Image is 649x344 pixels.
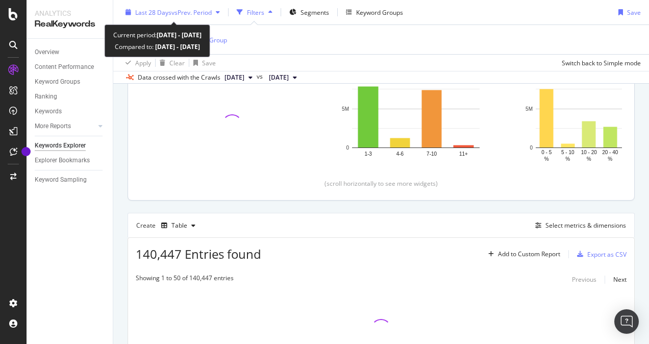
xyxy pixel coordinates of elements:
button: Switch back to Simple mode [558,55,641,71]
b: [DATE] - [DATE] [157,31,202,39]
text: 11+ [459,151,468,157]
span: vs [257,72,265,81]
text: 7-10 [427,151,437,157]
div: Filters [247,8,264,16]
div: Keywords Explorer [35,140,86,151]
button: Select metrics & dimensions [531,219,626,232]
div: Open Intercom Messenger [614,309,639,334]
button: Last 28 DaysvsPrev. Period [121,4,224,20]
button: [DATE] [265,71,301,84]
a: Keyword Groups [35,77,106,87]
a: Keywords Explorer [35,140,106,151]
button: Table [157,217,199,234]
text: 20 - 40 [602,150,618,155]
a: Keywords [35,106,106,117]
span: Segments [301,8,329,16]
div: Compared to: [115,41,200,53]
text: 10 - 20 [581,150,597,155]
div: Create [136,217,199,234]
div: Next [613,275,627,284]
div: Add to Custom Report [498,251,560,257]
span: 2025 Sep. 13th [269,73,289,82]
a: Content Performance [35,62,106,72]
text: 4-6 [396,151,404,157]
a: More Reports [35,121,95,132]
text: 5M [526,106,533,112]
div: Content Performance [35,62,94,72]
span: 2025 Oct. 11th [224,73,244,82]
a: Keyword Sampling [35,175,106,185]
button: Clear [156,55,185,71]
div: Export as CSV [587,250,627,259]
text: 1-3 [364,151,372,157]
div: Tooltip anchor [21,147,31,156]
text: 0 [530,145,533,151]
div: Apply [135,58,151,67]
div: Save [202,58,216,67]
a: Ranking [35,91,106,102]
text: % [565,156,570,162]
div: Previous [572,275,596,284]
text: 5 - 10 [561,150,575,155]
div: Clear [169,58,185,67]
div: Table [171,223,187,229]
button: Add to Custom Report [484,246,560,262]
span: 140,447 Entries found [136,245,261,262]
text: % [608,156,612,162]
button: Save [614,4,641,20]
svg: A chart. [336,64,495,163]
div: Switch back to Simple mode [562,58,641,67]
div: Showing 1 to 50 of 140,447 entries [136,274,234,286]
button: Apply [121,55,151,71]
button: Keyword Groups [342,4,407,20]
a: Explorer Bookmarks [35,155,106,166]
div: Overview [35,47,59,58]
button: Save [189,55,216,71]
div: Keyword Groups [35,77,80,87]
div: Keywords [35,106,62,117]
div: Data crossed with the Crawls [138,73,220,82]
div: RealKeywords [35,18,105,30]
text: % [544,156,549,162]
div: (scroll horizontally to see more widgets) [140,179,622,188]
div: Current period: [113,29,202,41]
div: Analytics [35,8,105,18]
div: Save [627,8,641,16]
a: Overview [35,47,106,58]
b: [DATE] - [DATE] [154,42,200,51]
div: Explorer Bookmarks [35,155,90,166]
span: Last 28 Days [135,8,171,16]
button: Segments [285,4,333,20]
button: Next [613,274,627,286]
button: Previous [572,274,596,286]
text: % [587,156,591,162]
text: 5M [342,106,349,112]
text: 0 [346,145,349,151]
div: Ranking [35,91,57,102]
div: Keyword Sampling [35,175,87,185]
div: Select metrics & dimensions [545,221,626,230]
button: Export as CSV [573,246,627,262]
button: Filters [233,4,277,20]
text: 0 - 5 [541,150,552,155]
span: vs Prev. Period [171,8,212,16]
button: [DATE] [220,71,257,84]
div: Keyword Groups [356,8,403,16]
div: More Reports [35,121,71,132]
